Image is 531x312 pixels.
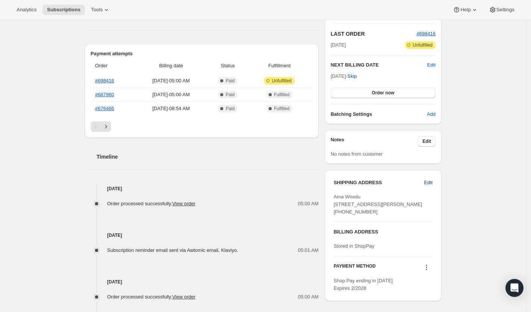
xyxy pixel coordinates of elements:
span: Shop Pay ending in [DATE] Expires 2/2028 [334,278,393,291]
th: Order [91,58,135,74]
span: Analytics [17,7,36,13]
span: Settings [496,7,514,13]
span: Skip [347,73,357,80]
button: Help [448,5,483,15]
h3: Notes [331,136,418,147]
button: Settings [484,5,519,15]
span: [DATE] · 05:00 AM [137,91,205,98]
span: Status [209,62,246,70]
span: Billing date [137,62,205,70]
button: #698416 [416,30,436,38]
h2: LAST ORDER [331,30,417,38]
button: Edit [420,177,437,189]
span: Subscriptions [47,7,80,13]
span: Paid [225,92,234,98]
h2: Payment attempts [91,50,313,58]
button: Tools [86,5,115,15]
span: Subscription reminder email sent via Awtomic email, Klaviyo. [107,247,238,253]
h2: NEXT BILLING DATE [331,61,427,69]
span: Tools [91,7,103,13]
span: Unfulfilled [413,42,433,48]
nav: Pagination [91,121,313,132]
span: Stored in ShopPay [334,243,374,249]
a: View order [172,201,195,206]
span: Add [427,111,436,118]
span: Paid [225,106,234,112]
a: #698416 [416,31,436,36]
span: Edit [422,138,431,144]
button: Next [101,121,111,132]
span: [DATE] [331,41,346,49]
h3: BILLING ADDRESS [334,228,433,236]
span: 05:01 AM [298,247,319,254]
span: Order now [372,90,394,96]
button: Edit [427,61,436,69]
span: Fulfilled [274,92,289,98]
a: View order [172,294,195,300]
span: No notes from customer [331,151,383,157]
h6: Batching Settings [331,111,427,118]
button: Skip [343,70,361,82]
span: Paid [225,78,234,84]
h3: SHIPPING ADDRESS [334,179,424,186]
h2: Timeline [97,153,319,161]
button: Subscriptions [42,5,85,15]
h4: [DATE] [85,232,319,239]
span: Order processed successfully. [107,294,195,300]
span: [DATE] · 08:54 AM [137,105,205,112]
span: [DATE] · [331,73,357,79]
span: Fulfilled [274,106,289,112]
span: Ama Wiredu [STREET_ADDRESS][PERSON_NAME] [PHONE_NUMBER] [334,194,422,215]
button: Edit [418,136,436,147]
span: 05:00 AM [298,293,319,301]
span: Edit [424,179,433,186]
span: Fulfillment [251,62,308,70]
div: Open Intercom Messenger [505,279,523,297]
span: Help [460,7,470,13]
button: Add [422,108,440,120]
h4: [DATE] [85,185,319,192]
button: Order now [331,88,436,98]
span: [DATE] · 05:00 AM [137,77,205,85]
a: #687960 [95,92,114,97]
span: 05:00 AM [298,200,319,207]
span: Unfulfilled [272,78,292,84]
span: Order processed successfully. [107,201,195,206]
h3: PAYMENT METHOD [334,263,376,273]
h4: [DATE] [85,278,319,286]
a: #676466 [95,106,114,111]
a: #698416 [95,78,114,83]
button: Analytics [12,5,41,15]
